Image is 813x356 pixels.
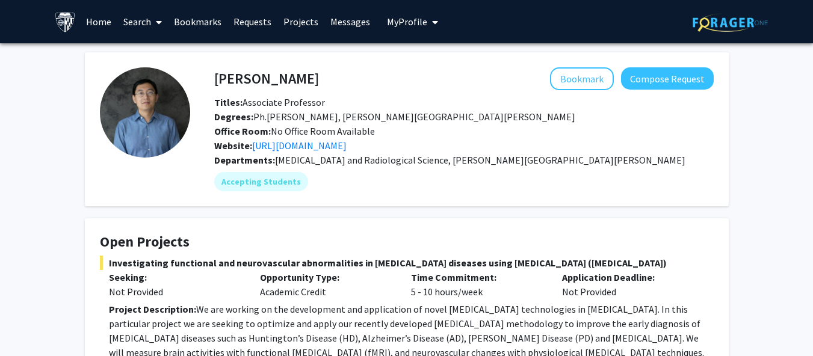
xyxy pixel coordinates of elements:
div: 5 - 10 hours/week [402,270,553,299]
b: Departments: [214,154,275,166]
a: Projects [277,1,324,43]
strong: Project Description: [109,303,196,315]
iframe: Chat [9,302,51,347]
img: Johns Hopkins University Logo [55,11,76,32]
a: Bookmarks [168,1,227,43]
span: Ph.[PERSON_NAME], [PERSON_NAME][GEOGRAPHIC_DATA][PERSON_NAME] [214,111,575,123]
span: My Profile [387,16,427,28]
mat-chip: Accepting Students [214,172,308,191]
p: Opportunity Type: [260,270,393,284]
a: Opens in a new tab [252,140,347,152]
b: Titles: [214,96,243,108]
h4: [PERSON_NAME] [214,67,319,90]
a: Messages [324,1,376,43]
div: Not Provided [553,270,704,299]
a: Search [117,1,168,43]
button: Compose Request to Jun Hua [621,67,714,90]
b: Office Room: [214,125,271,137]
span: [MEDICAL_DATA] and Radiological Science, [PERSON_NAME][GEOGRAPHIC_DATA][PERSON_NAME] [275,154,685,166]
button: Add Jun Hua to Bookmarks [550,67,614,90]
a: Home [80,1,117,43]
img: ForagerOne Logo [693,13,768,32]
p: Time Commitment: [411,270,544,284]
span: Associate Professor [214,96,325,108]
span: No Office Room Available [214,125,375,137]
a: Requests [227,1,277,43]
p: Application Deadline: [562,270,695,284]
div: Not Provided [109,284,242,299]
h4: Open Projects [100,233,714,251]
b: Degrees: [214,111,253,123]
img: Profile Picture [100,67,190,158]
span: Investigating functional and neurovascular abnormalities in [MEDICAL_DATA] diseases using [MEDICA... [100,256,714,270]
div: Academic Credit [251,270,402,299]
b: Website: [214,140,252,152]
p: Seeking: [109,270,242,284]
